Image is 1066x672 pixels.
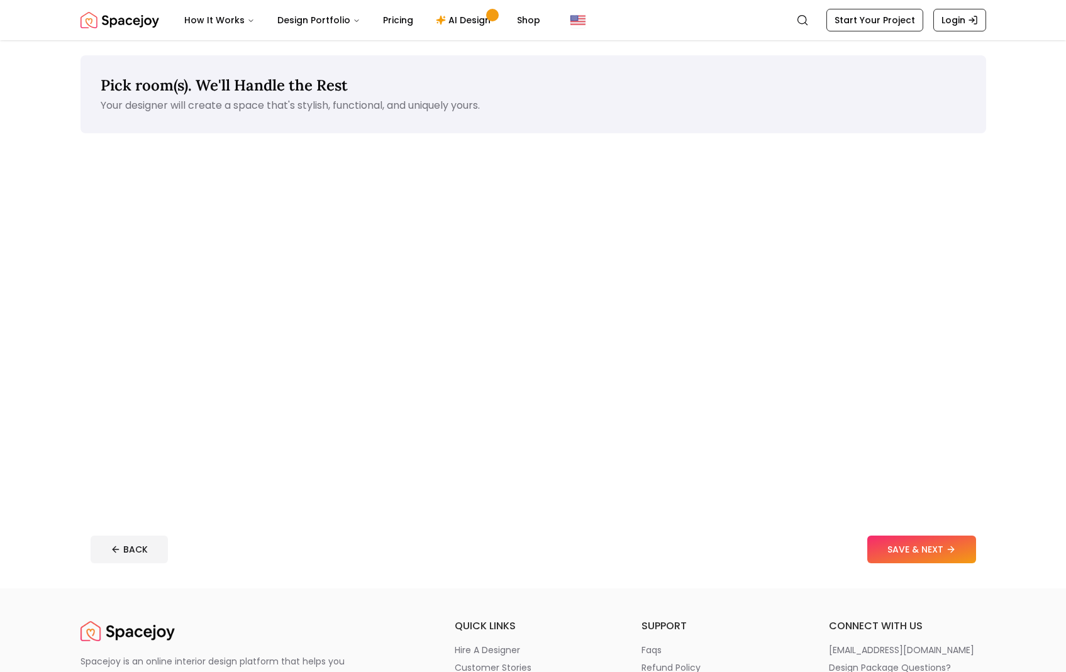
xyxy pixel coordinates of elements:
a: faqs [641,644,799,656]
button: BACK [91,536,168,563]
p: hire a designer [455,644,520,656]
a: Shop [507,8,550,33]
nav: Main [174,8,550,33]
h6: connect with us [829,619,986,634]
a: Spacejoy [81,8,159,33]
span: Pick room(s). We'll Handle the Rest [101,75,348,95]
p: faqs [641,644,662,656]
img: Spacejoy Logo [81,619,175,644]
a: Spacejoy [81,619,175,644]
a: [EMAIL_ADDRESS][DOMAIN_NAME] [829,644,986,656]
a: Login [933,9,986,31]
a: Pricing [373,8,423,33]
a: AI Design [426,8,504,33]
button: SAVE & NEXT [867,536,976,563]
h6: quick links [455,619,612,634]
button: Design Portfolio [267,8,370,33]
p: Your designer will create a space that's stylish, functional, and uniquely yours. [101,98,966,113]
img: Spacejoy Logo [81,8,159,33]
a: hire a designer [455,644,612,656]
a: Start Your Project [826,9,923,31]
h6: support [641,619,799,634]
p: [EMAIL_ADDRESS][DOMAIN_NAME] [829,644,974,656]
img: United States [570,13,586,28]
button: How It Works [174,8,265,33]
